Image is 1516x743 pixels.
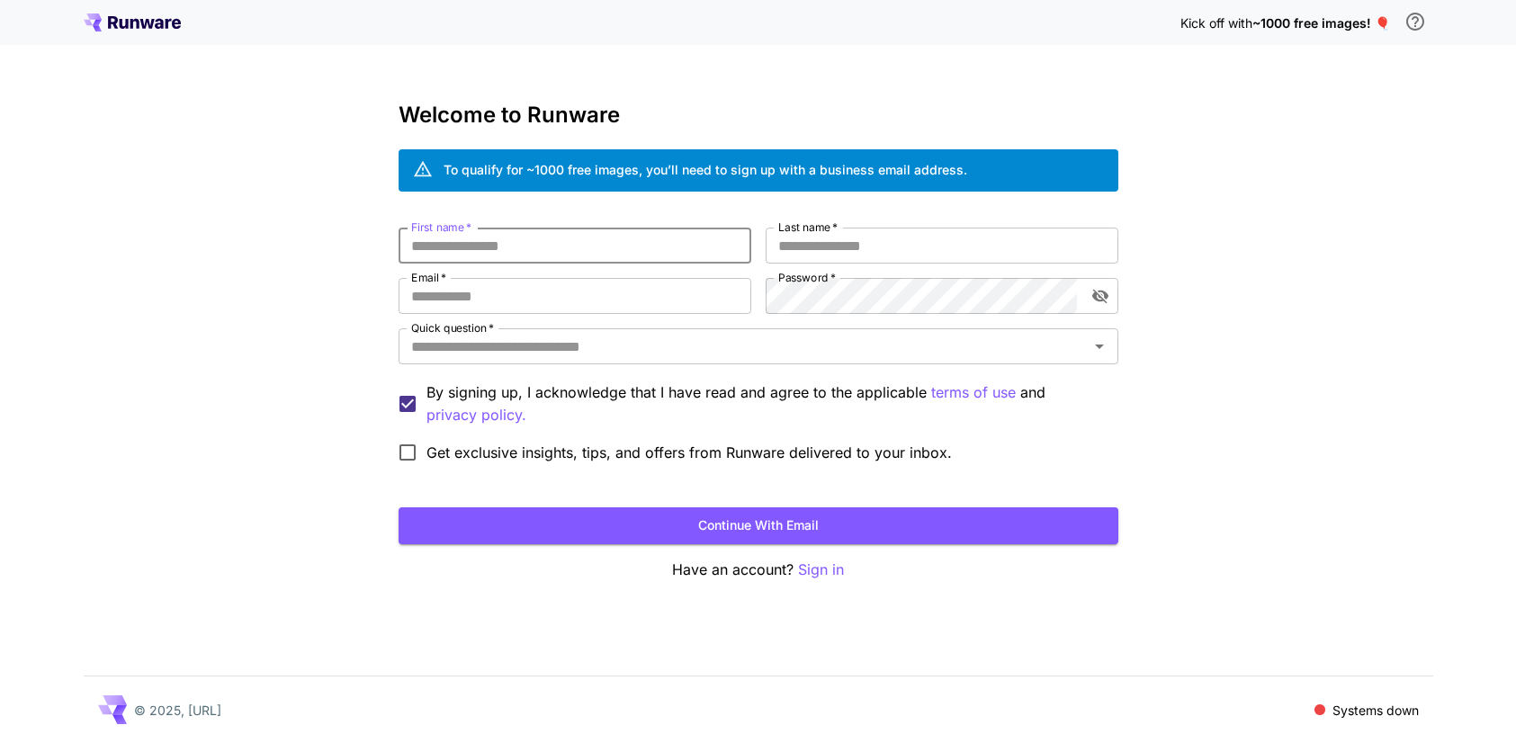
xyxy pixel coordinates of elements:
label: Password [778,270,836,285]
button: Open [1087,334,1112,359]
p: privacy policy. [426,404,526,426]
label: Last name [778,219,838,235]
label: Email [411,270,446,285]
button: By signing up, I acknowledge that I have read and agree to the applicable terms of use and [426,404,526,426]
label: First name [411,219,471,235]
span: Get exclusive insights, tips, and offers from Runware delivered to your inbox. [426,442,952,463]
button: By signing up, I acknowledge that I have read and agree to the applicable and privacy policy. [931,381,1016,404]
p: © 2025, [URL] [134,701,221,720]
span: ~1000 free images! 🎈 [1252,15,1390,31]
h3: Welcome to Runware [399,103,1118,128]
button: Sign in [798,559,844,581]
button: Continue with email [399,507,1118,544]
button: toggle password visibility [1084,280,1117,312]
p: Have an account? [399,559,1118,581]
button: In order to qualify for free credit, you need to sign up with a business email address and click ... [1397,4,1433,40]
label: Quick question [411,320,494,336]
p: terms of use [931,381,1016,404]
p: Systems down [1332,701,1419,720]
span: Kick off with [1180,15,1252,31]
p: By signing up, I acknowledge that I have read and agree to the applicable and [426,381,1104,426]
div: To qualify for ~1000 free images, you’ll need to sign up with a business email address. [444,160,967,179]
